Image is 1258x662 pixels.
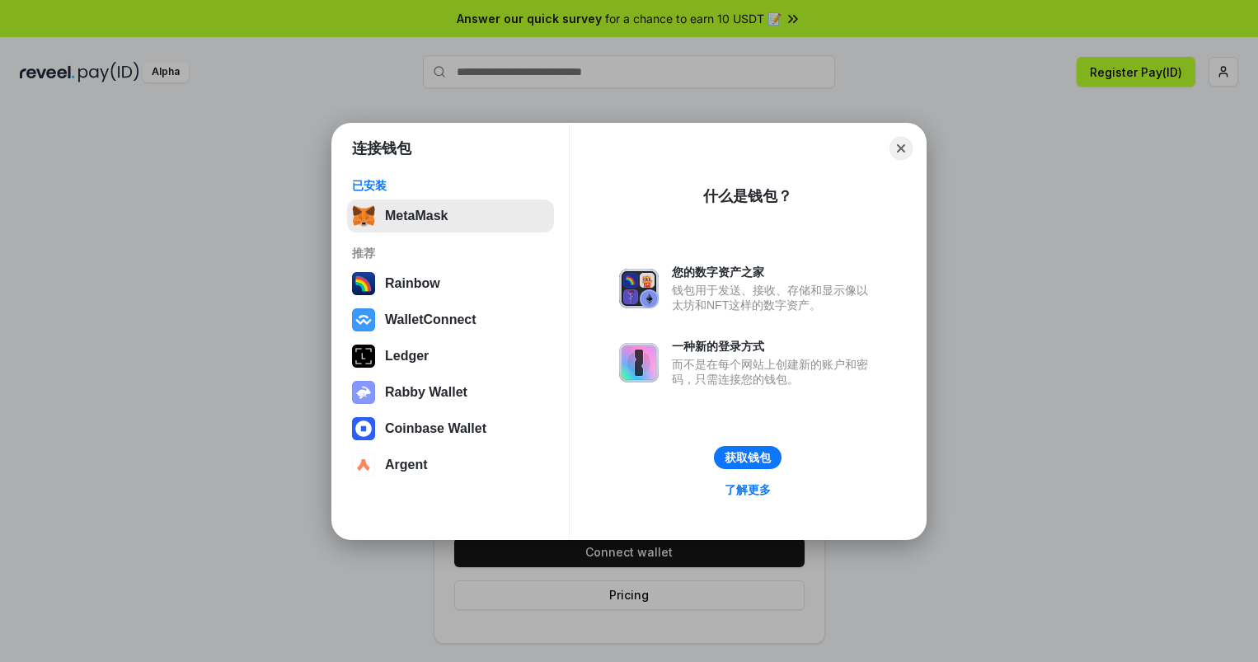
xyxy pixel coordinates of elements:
img: svg+xml,%3Csvg%20width%3D%22120%22%20height%3D%22120%22%20viewBox%3D%220%200%20120%20120%22%20fil... [352,272,375,295]
div: 钱包用于发送、接收、存储和显示像以太坊和NFT这样的数字资产。 [672,283,876,312]
h1: 连接钱包 [352,139,411,158]
div: Argent [385,458,428,472]
button: Ledger [347,340,554,373]
img: svg+xml,%3Csvg%20width%3D%2228%22%20height%3D%2228%22%20viewBox%3D%220%200%2028%2028%22%20fill%3D... [352,417,375,440]
div: Rabby Wallet [385,385,467,400]
button: Rainbow [347,267,554,300]
button: Close [890,137,913,160]
img: svg+xml,%3Csvg%20xmlns%3D%22http%3A%2F%2Fwww.w3.org%2F2000%2Fsvg%22%20fill%3D%22none%22%20viewBox... [619,269,659,308]
div: WalletConnect [385,312,476,327]
div: Rainbow [385,276,440,291]
button: MetaMask [347,200,554,232]
img: svg+xml,%3Csvg%20xmlns%3D%22http%3A%2F%2Fwww.w3.org%2F2000%2Fsvg%22%20fill%3D%22none%22%20viewBox... [619,343,659,383]
button: 获取钱包 [714,446,782,469]
a: 了解更多 [715,479,781,500]
div: 什么是钱包？ [703,186,792,206]
img: svg+xml,%3Csvg%20xmlns%3D%22http%3A%2F%2Fwww.w3.org%2F2000%2Fsvg%22%20width%3D%2228%22%20height%3... [352,345,375,368]
div: 而不是在每个网站上创建新的账户和密码，只需连接您的钱包。 [672,357,876,387]
img: svg+xml,%3Csvg%20width%3D%2228%22%20height%3D%2228%22%20viewBox%3D%220%200%2028%2028%22%20fill%3D... [352,453,375,477]
button: Coinbase Wallet [347,412,554,445]
img: svg+xml,%3Csvg%20width%3D%2228%22%20height%3D%2228%22%20viewBox%3D%220%200%2028%2028%22%20fill%3D... [352,308,375,331]
button: Argent [347,448,554,481]
div: 了解更多 [725,482,771,497]
div: 已安装 [352,178,549,193]
div: Ledger [385,349,429,364]
button: Rabby Wallet [347,376,554,409]
img: svg+xml,%3Csvg%20xmlns%3D%22http%3A%2F%2Fwww.w3.org%2F2000%2Fsvg%22%20fill%3D%22none%22%20viewBox... [352,381,375,404]
div: 推荐 [352,246,549,261]
img: svg+xml,%3Csvg%20fill%3D%22none%22%20height%3D%2233%22%20viewBox%3D%220%200%2035%2033%22%20width%... [352,204,375,228]
div: 获取钱包 [725,450,771,465]
div: MetaMask [385,209,448,223]
div: 您的数字资产之家 [672,265,876,279]
div: 一种新的登录方式 [672,339,876,354]
button: WalletConnect [347,303,554,336]
div: Coinbase Wallet [385,421,486,436]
